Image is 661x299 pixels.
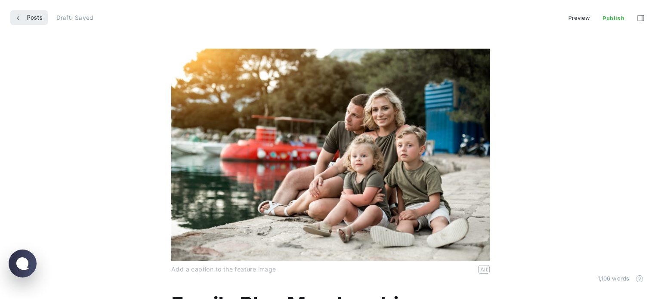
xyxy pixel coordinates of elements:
a: Posts [10,10,48,25]
div: 1,106 words [592,274,631,283]
span: Publish [596,11,630,25]
button: Alt [478,265,490,274]
div: Draft - Saved [56,10,93,25]
span: Posts [27,10,43,25]
button: Publish [596,10,631,25]
button: Preview [562,10,596,25]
